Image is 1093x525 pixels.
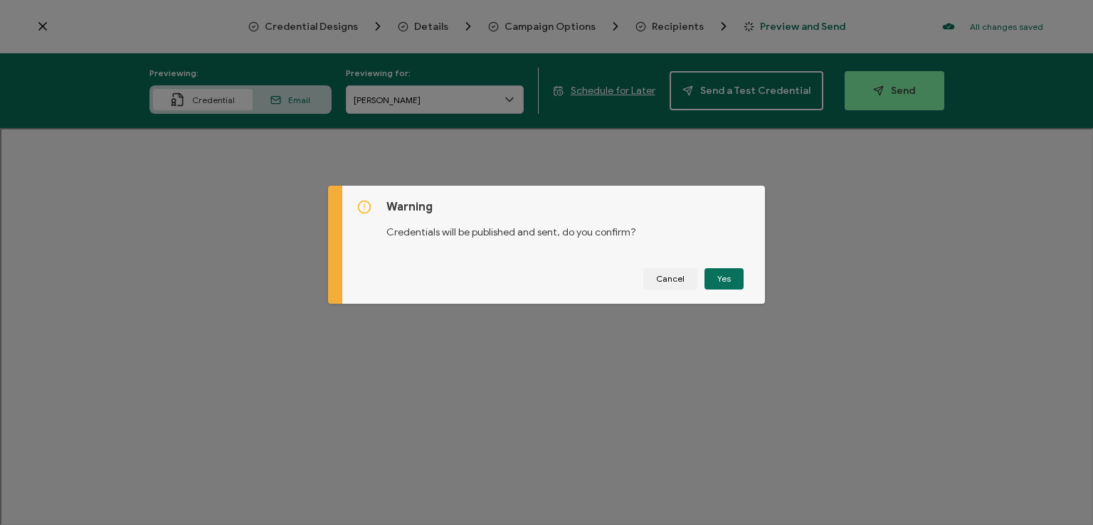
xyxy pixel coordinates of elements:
[386,214,751,240] p: Credentials will be published and sent, do you confirm?
[656,275,685,283] span: Cancel
[1022,457,1093,525] iframe: Chat Widget
[386,200,751,214] h5: Warning
[328,186,765,304] div: dialog
[643,268,697,290] button: Cancel
[704,268,744,290] button: Yes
